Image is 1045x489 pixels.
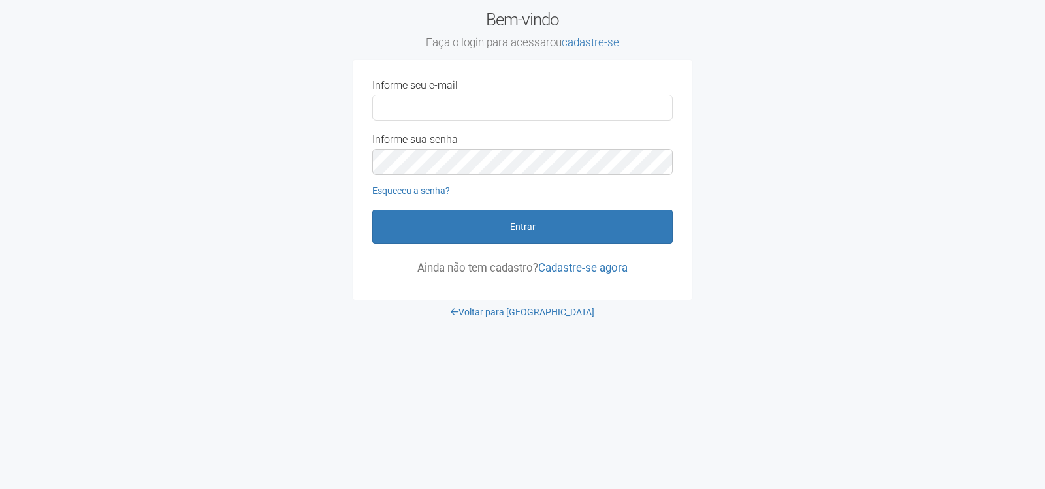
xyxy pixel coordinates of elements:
[353,10,692,50] h2: Bem-vindo
[451,307,594,317] a: Voltar para [GEOGRAPHIC_DATA]
[538,261,628,274] a: Cadastre-se agora
[562,36,619,49] a: cadastre-se
[372,134,458,146] label: Informe sua senha
[550,36,619,49] span: ou
[372,185,450,196] a: Esqueceu a senha?
[372,210,673,244] button: Entrar
[372,262,673,274] p: Ainda não tem cadastro?
[353,36,692,50] small: Faça o login para acessar
[372,80,458,91] label: Informe seu e-mail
